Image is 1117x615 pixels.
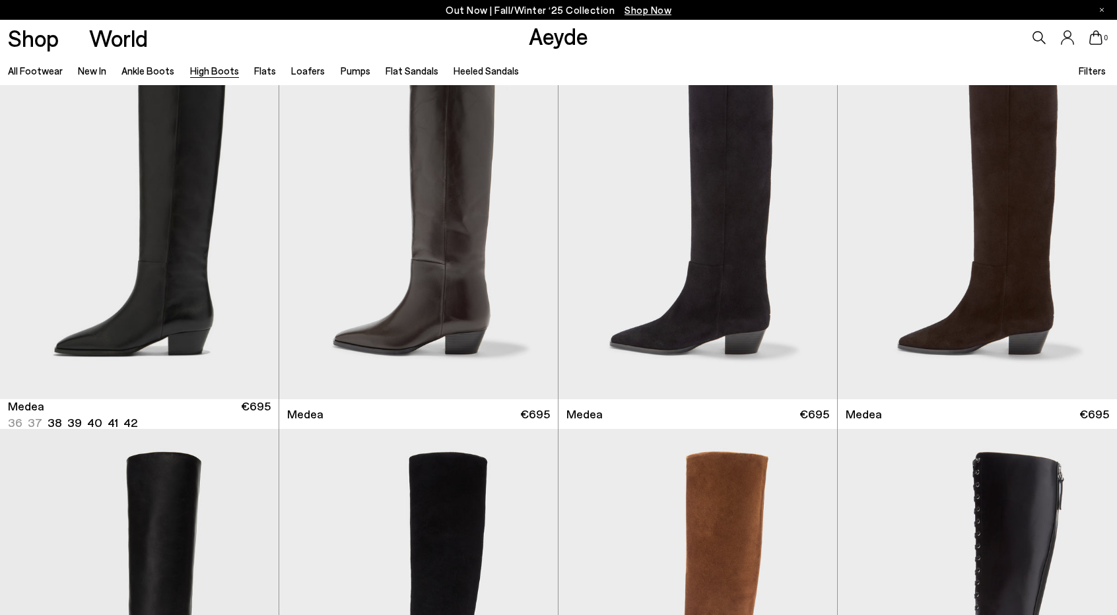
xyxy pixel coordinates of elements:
img: Medea Knee-High Boots [279,49,558,399]
li: 38 [48,414,62,431]
li: 39 [67,414,82,431]
span: €695 [241,398,271,431]
span: Medea [846,406,882,422]
li: 41 [108,414,118,431]
a: All Footwear [8,65,63,77]
a: 0 [1089,30,1102,45]
span: 0 [1102,34,1109,42]
span: Medea [8,398,44,414]
a: High Boots [190,65,239,77]
a: Heeled Sandals [454,65,519,77]
a: Medea €695 [558,399,837,429]
a: Medea €695 [279,399,558,429]
img: Medea Suede Knee-High Boots [838,49,1117,399]
span: €695 [1079,406,1109,422]
a: Loafers [291,65,325,77]
a: Flats [254,65,276,77]
span: Navigate to /collections/new-in [625,4,671,16]
a: Shop [8,26,59,49]
span: Medea [287,406,323,422]
a: Flat Sandals [386,65,438,77]
a: Pumps [341,65,370,77]
li: 40 [87,414,102,431]
span: Filters [1079,63,1106,79]
li: 42 [123,414,137,431]
ul: variant [8,414,133,431]
span: Medea [566,406,603,422]
a: Aeyde [529,22,588,49]
img: Medea Suede Knee-High Boots [558,49,837,399]
a: World [89,26,148,49]
a: Ankle Boots [121,65,174,77]
p: Out Now | Fall/Winter ‘25 Collection [446,2,671,18]
a: Medea €695 [838,399,1117,429]
a: New In [78,65,106,77]
span: €695 [799,406,829,422]
span: €695 [520,406,550,422]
